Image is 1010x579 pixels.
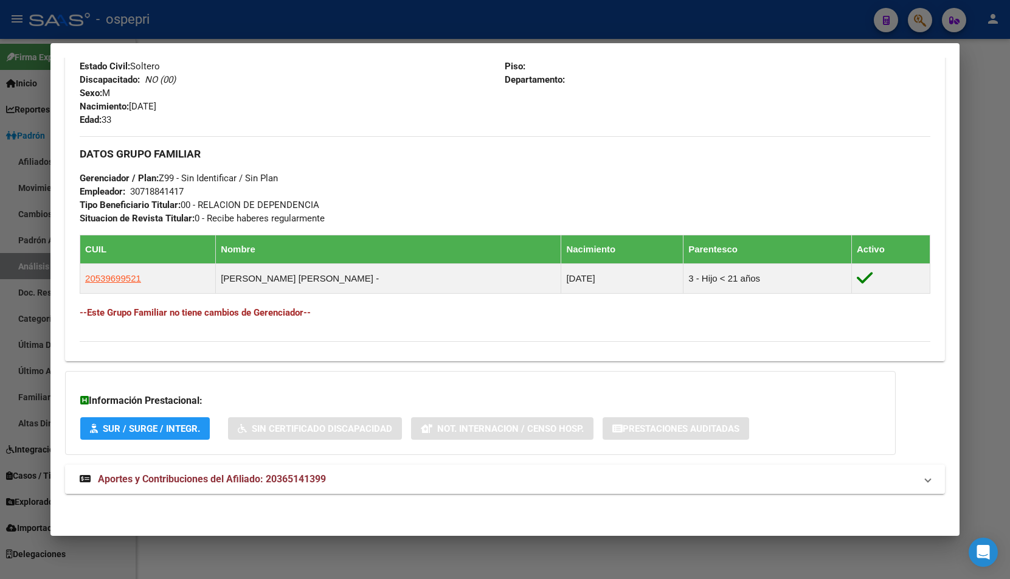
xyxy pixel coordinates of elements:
th: Nombre [216,235,561,263]
h3: Información Prestacional: [80,394,880,408]
button: Not. Internacion / Censo Hosp. [411,417,593,440]
span: [DATE] [80,101,156,112]
strong: Discapacitado: [80,74,140,85]
th: Parentesco [683,235,852,263]
span: Aportes y Contribuciones del Afiliado: 20365141399 [98,473,326,485]
strong: Calle: [505,47,528,58]
strong: Tipo Beneficiario Titular: [80,199,181,210]
mat-expansion-panel-header: Aportes y Contribuciones del Afiliado: 20365141399 [65,465,945,494]
strong: Sexo: [80,88,102,99]
td: 3 - Hijo < 21 años [683,263,852,293]
strong: Situacion de Revista Titular: [80,213,195,224]
strong: Departamento: [505,74,565,85]
strong: Gerenciador / Plan: [80,173,159,184]
span: 00 - RELACION DE DEPENDENCIA [80,199,319,210]
div: 30718841417 [130,185,184,198]
span: 20539699521 [85,273,141,283]
th: Nacimiento [561,235,683,263]
h3: DATOS GRUPO FAMILIAR [80,147,930,161]
span: Not. Internacion / Censo Hosp. [437,423,584,434]
span: SUR / SURGE / INTEGR. [103,423,200,434]
td: [PERSON_NAME] [PERSON_NAME] - [216,263,561,293]
span: Sin Certificado Discapacidad [252,423,392,434]
strong: Nacimiento: [80,101,129,112]
button: Sin Certificado Discapacidad [228,417,402,440]
h4: --Este Grupo Familiar no tiene cambios de Gerenciador-- [80,306,930,319]
th: Activo [852,235,930,263]
span: Soltero [80,61,160,72]
th: CUIL [80,235,216,263]
span: Z99 - Sin Identificar / Sin Plan [80,173,278,184]
button: Prestaciones Auditadas [603,417,749,440]
button: SUR / SURGE / INTEGR. [80,417,210,440]
span: Prestaciones Auditadas [623,423,739,434]
strong: Estado Civil: [80,61,130,72]
span: 0 - Recibe haberes regularmente [80,213,325,224]
span: 33 [80,114,111,125]
i: NO (00) [145,74,176,85]
td: [DATE] [561,263,683,293]
span: 0 - Titular [80,47,167,58]
span: M [80,88,110,99]
strong: Empleador: [80,186,125,197]
div: Open Intercom Messenger [969,538,998,567]
span: [PERSON_NAME] [505,47,598,58]
strong: Parentesco: [80,47,129,58]
strong: Piso: [505,61,525,72]
strong: Edad: [80,114,102,125]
